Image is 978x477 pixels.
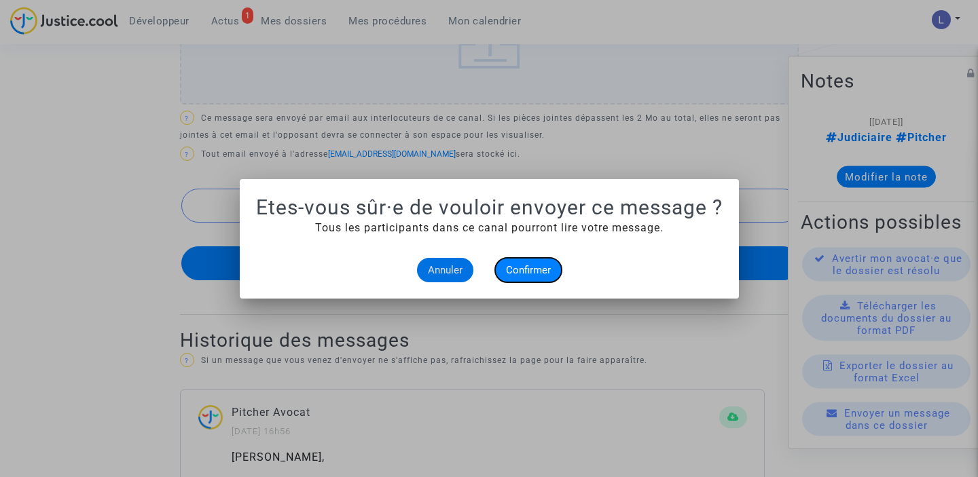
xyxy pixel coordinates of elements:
h1: Etes-vous sûr·e de vouloir envoyer ce message ? [256,195,723,220]
button: Annuler [417,258,473,282]
span: Annuler [428,264,463,276]
button: Confirmer [495,258,562,282]
span: Confirmer [506,264,551,276]
span: Tous les participants dans ce canal pourront lire votre message. [315,221,664,234]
